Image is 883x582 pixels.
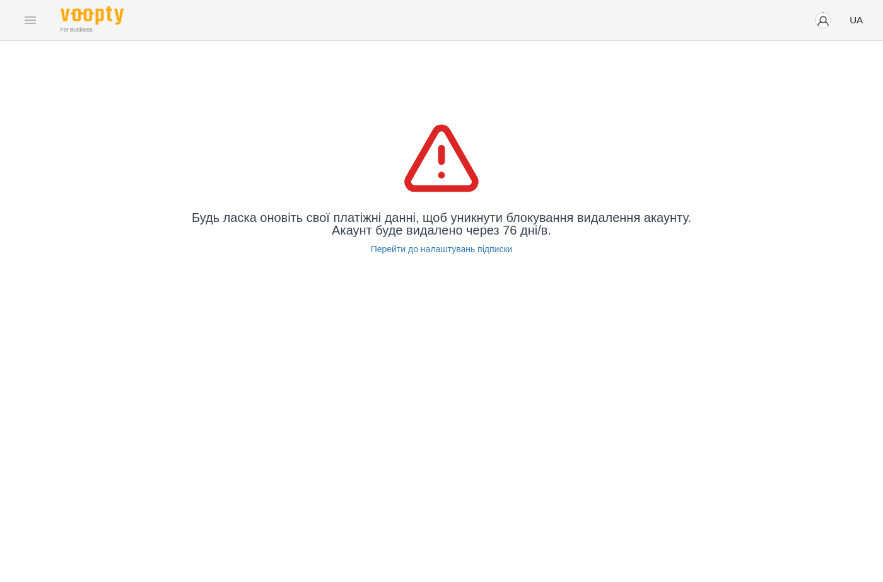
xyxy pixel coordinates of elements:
[850,13,863,26] span: UA
[371,243,513,255] a: Перейти до налаштувань підписки
[61,26,124,34] span: For Business
[189,211,694,236] p: Будь ласка оновіть свої платіжні данні, щоб уникнути блокування видалення акаунту. Акаунт буде ви...
[61,6,124,25] img: Voopty Logo
[845,8,868,32] button: UA
[814,11,832,29] img: avatar_s.png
